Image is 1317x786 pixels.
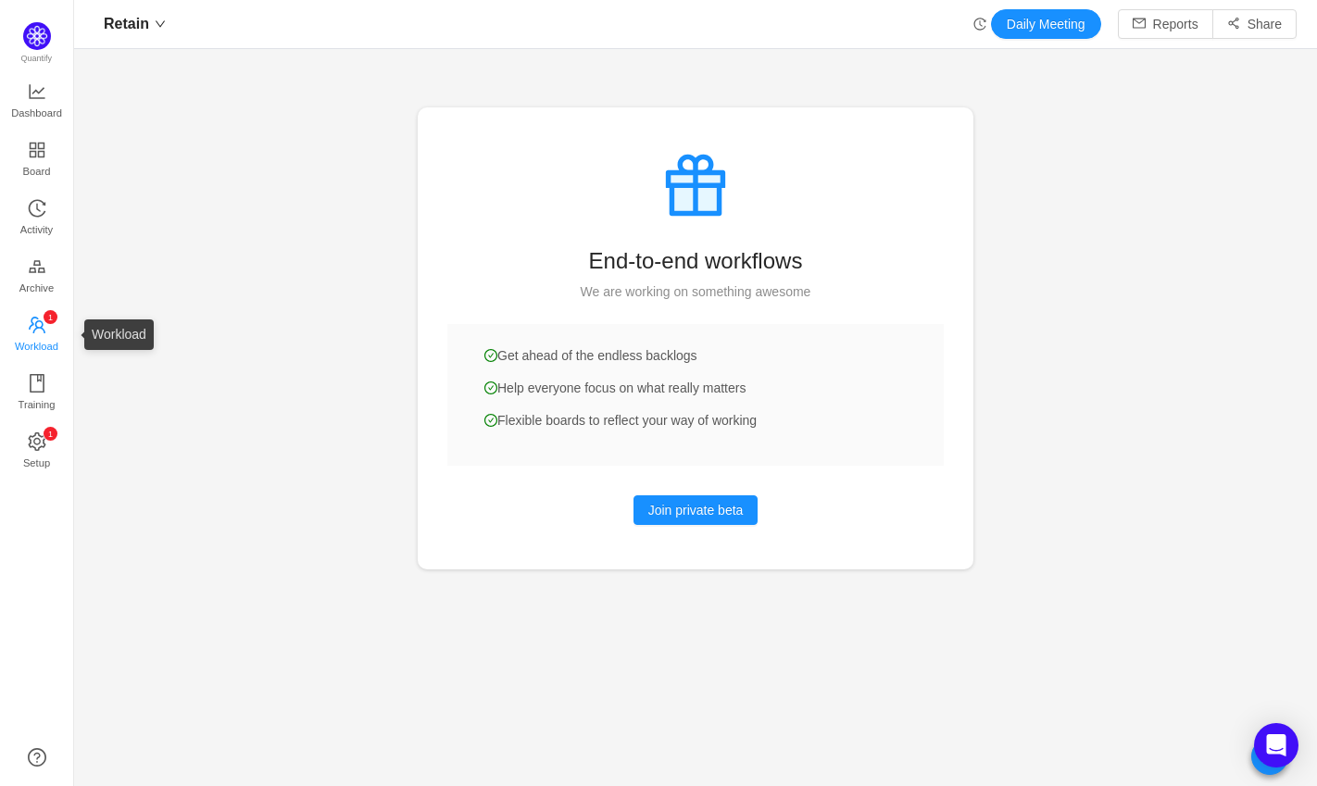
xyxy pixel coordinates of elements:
[28,142,46,179] a: Board
[11,94,62,131] span: Dashboard
[23,22,51,50] img: Quantify
[20,211,53,248] span: Activity
[1251,738,1288,775] button: icon: calendar
[991,9,1101,39] button: Daily Meeting
[18,386,55,423] span: Training
[44,427,57,441] sup: 1
[28,199,46,218] i: icon: history
[28,375,46,412] a: Training
[28,83,46,120] a: Dashboard
[19,269,54,306] span: Archive
[104,9,149,39] span: Retain
[28,748,46,767] a: icon: question-circle
[47,310,52,324] p: 1
[15,328,58,365] span: Workload
[23,153,51,190] span: Board
[28,316,46,334] i: icon: team
[23,444,50,481] span: Setup
[28,257,46,276] i: icon: gold
[28,317,46,354] a: icon: teamWorkload
[633,495,759,525] button: Join private beta
[21,54,53,63] span: Quantify
[44,310,57,324] sup: 1
[1118,9,1213,39] button: icon: mailReports
[28,258,46,295] a: Archive
[47,427,52,441] p: 1
[28,141,46,159] i: icon: appstore
[973,18,986,31] i: icon: history
[28,82,46,101] i: icon: line-chart
[28,374,46,393] i: icon: book
[28,200,46,237] a: Activity
[28,433,46,470] a: icon: settingSetup
[1212,9,1297,39] button: icon: share-altShare
[155,19,166,30] i: icon: down
[1254,723,1298,767] div: Open Intercom Messenger
[28,432,46,451] i: icon: setting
